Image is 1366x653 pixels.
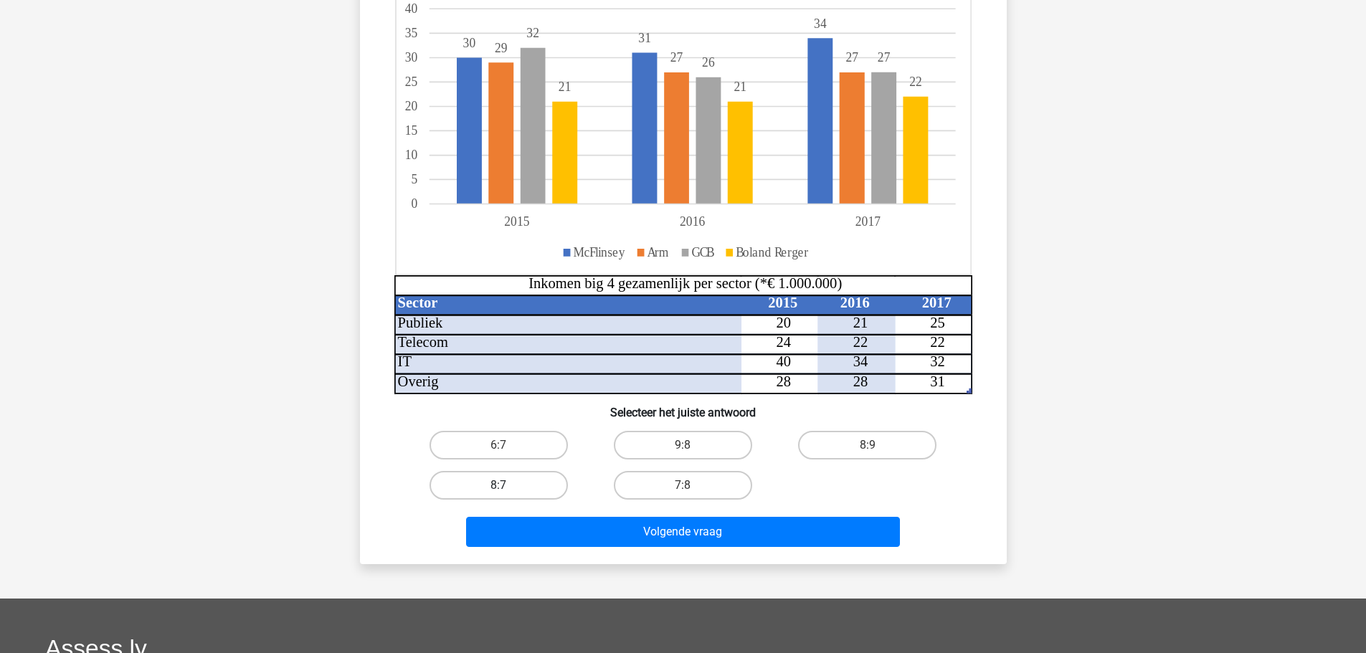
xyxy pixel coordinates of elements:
[430,431,568,459] label: 6:7
[383,394,984,419] h6: Selecteer het juiste antwoord
[404,123,417,138] tspan: 15
[691,244,714,259] tspan: GCB
[798,431,936,459] label: 8:9
[528,275,842,292] tspan: Inkomen big 4 gezamenlijk per sector (*€ 1.000.000)
[463,35,475,50] tspan: 30
[404,75,417,90] tspan: 25
[930,354,945,370] tspan: 32
[853,315,868,330] tspan: 21
[614,431,752,459] label: 9:8
[397,373,438,390] tspan: Overig
[813,16,826,31] tspan: 34
[404,148,417,163] tspan: 10
[495,40,508,55] tspan: 29
[411,196,417,211] tspan: 0
[397,315,442,330] tspan: Publiek
[397,295,437,310] tspan: Sector
[558,80,746,95] tspan: 2121
[840,295,869,310] tspan: 2016
[921,295,951,310] tspan: 2017
[404,1,417,16] tspan: 40
[504,214,881,229] tspan: 201520162017
[670,50,858,65] tspan: 2727
[853,354,868,370] tspan: 34
[397,334,447,350] tspan: Telecom
[776,315,791,330] tspan: 20
[647,244,668,259] tspan: Arm
[404,50,417,65] tspan: 30
[909,75,922,90] tspan: 22
[573,244,625,259] tspan: McFlinsey
[853,334,868,350] tspan: 22
[404,26,417,41] tspan: 35
[466,517,900,547] button: Volgende vraag
[614,471,752,500] label: 7:8
[411,172,417,187] tspan: 5
[853,373,868,389] tspan: 28
[526,26,539,41] tspan: 32
[776,373,791,389] tspan: 28
[930,373,945,389] tspan: 31
[702,54,715,70] tspan: 26
[930,315,945,330] tspan: 25
[404,99,417,114] tspan: 20
[930,334,945,350] tspan: 22
[397,354,412,370] tspan: IT
[776,334,791,350] tspan: 24
[877,50,890,65] tspan: 27
[776,354,791,370] tspan: 40
[430,471,568,500] label: 8:7
[638,30,651,45] tspan: 31
[768,295,797,310] tspan: 2015
[736,244,808,259] tspan: Boland Rerger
